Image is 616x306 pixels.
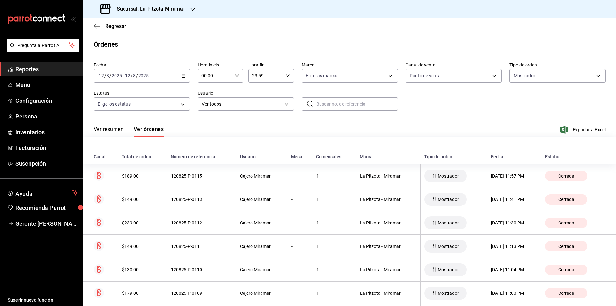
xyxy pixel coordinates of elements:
div: La Pitzota - Miramar [360,220,416,225]
div: [DATE] 11:30 PM [491,220,537,225]
div: $189.00 [122,173,163,179]
button: Ver órdenes [134,126,164,137]
div: [DATE] 11:57 PM [491,173,537,179]
span: Mostrador [435,244,461,249]
input: ---- [111,73,122,78]
input: -- [98,73,104,78]
span: Personal [15,112,78,121]
span: Elige las marcas [306,73,338,79]
label: Estatus [94,91,190,95]
div: Total de orden [122,154,163,159]
div: navigation tabs [94,126,164,137]
div: Cajero Miramar [240,197,283,202]
div: - [291,197,308,202]
div: Tipo de orden [424,154,483,159]
div: 1 [316,267,352,272]
div: Órdenes [94,39,118,49]
div: Estatus [545,154,606,159]
label: Hora inicio [198,63,243,67]
span: / [104,73,106,78]
div: Marca [360,154,416,159]
div: Canal [94,154,114,159]
label: Canal de venta [406,63,502,67]
div: Cajero Miramar [240,267,283,272]
button: open_drawer_menu [71,17,76,22]
span: - [123,73,124,78]
span: Regresar [105,23,126,29]
span: Mostrador [435,197,461,202]
div: - [291,291,308,296]
span: Mostrador [435,291,461,296]
div: 1 [316,220,352,225]
div: Número de referencia [171,154,232,159]
div: La Pitzota - Miramar [360,267,416,272]
div: La Pitzota - Miramar [360,173,416,179]
div: [DATE] 11:04 PM [491,267,537,272]
label: Usuario [198,91,294,95]
input: Buscar no. de referencia [316,98,398,110]
div: Cajero Miramar [240,173,283,179]
div: 120825-P-0109 [171,291,232,296]
div: $179.00 [122,291,163,296]
span: Ayuda [15,189,70,197]
button: Exportar a Excel [562,126,606,134]
span: Configuración [15,96,78,105]
div: Cajero Miramar [240,220,283,225]
div: [DATE] 11:03 PM [491,291,537,296]
input: -- [133,73,136,78]
div: Cajero Miramar [240,291,283,296]
span: Mostrador [435,220,461,225]
button: Regresar [94,23,126,29]
div: 1 [316,291,352,296]
div: - [291,267,308,272]
h3: Sucursal: La Pitzota Miramar [112,5,185,13]
span: / [131,73,133,78]
div: 120825-P-0115 [171,173,232,179]
span: Cerrada [556,173,577,179]
input: -- [106,73,109,78]
div: - [291,244,308,249]
div: Comensales [316,154,352,159]
span: Inventarios [15,128,78,136]
div: Fecha [491,154,537,159]
span: Punto de venta [410,73,441,79]
button: Pregunta a Parrot AI [7,39,79,52]
div: Usuario [240,154,284,159]
div: Mesa [291,154,308,159]
span: Cerrada [556,267,577,272]
div: [DATE] 11:41 PM [491,197,537,202]
div: $239.00 [122,220,163,225]
span: Mostrador [514,73,535,79]
span: Ver todos [202,101,282,108]
span: Cerrada [556,197,577,202]
div: [DATE] 11:13 PM [491,244,537,249]
div: 120825-P-0110 [171,267,232,272]
div: 1 [316,244,352,249]
div: - [291,173,308,179]
span: / [136,73,138,78]
label: Hora fin [248,63,294,67]
span: Elige los estatus [98,101,131,107]
span: Recomienda Parrot [15,204,78,212]
span: Facturación [15,144,78,152]
input: ---- [138,73,149,78]
span: Cerrada [556,220,577,225]
div: 1 [316,197,352,202]
span: / [109,73,111,78]
span: Suscripción [15,159,78,168]
input: -- [125,73,131,78]
span: Mostrador [435,173,461,179]
div: $130.00 [122,267,163,272]
div: 120825-P-0113 [171,197,232,202]
a: Pregunta a Parrot AI [4,47,79,53]
div: La Pitzota - Miramar [360,291,416,296]
div: La Pitzota - Miramar [360,244,416,249]
div: $149.00 [122,244,163,249]
label: Marca [302,63,398,67]
div: $149.00 [122,197,163,202]
button: Ver resumen [94,126,124,137]
div: 1 [316,173,352,179]
span: Sugerir nueva función [8,297,78,303]
span: Mostrador [435,267,461,272]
